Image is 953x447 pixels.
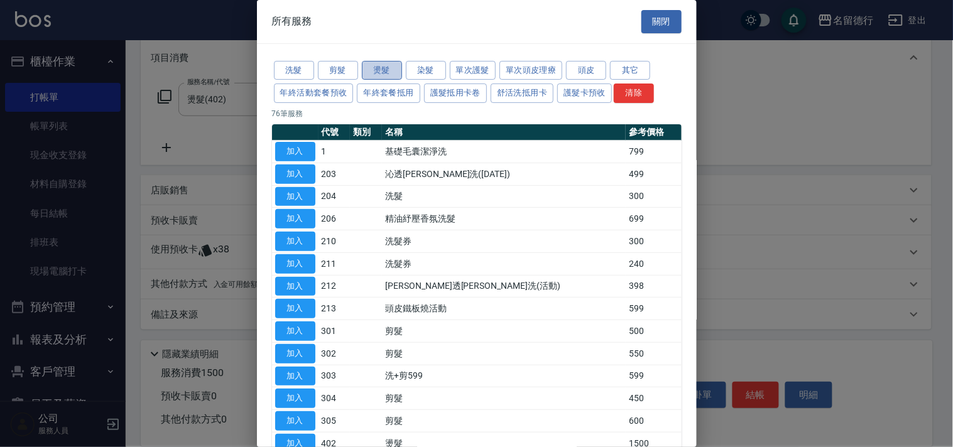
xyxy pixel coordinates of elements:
[275,232,315,251] button: 加入
[274,61,314,80] button: 洗髮
[406,61,446,80] button: 染髮
[626,185,681,208] td: 300
[382,230,626,253] td: 洗髮券
[382,387,626,410] td: 剪髮
[641,10,682,33] button: 關閉
[614,83,654,103] button: 清除
[319,208,351,230] td: 206
[272,15,312,28] span: 所有服務
[275,411,315,431] button: 加入
[318,61,358,80] button: 剪髮
[626,410,681,433] td: 600
[382,252,626,275] td: 洗髮券
[275,209,315,229] button: 加入
[319,230,351,253] td: 210
[319,342,351,365] td: 302
[319,141,351,163] td: 1
[382,275,626,298] td: [PERSON_NAME]透[PERSON_NAME]洗(活動)
[424,83,487,103] button: 護髮抵用卡卷
[319,365,351,387] td: 303
[382,298,626,320] td: 頭皮鐵板燒活動
[275,367,315,386] button: 加入
[382,163,626,185] td: 沁透[PERSON_NAME]洗([DATE])
[319,275,351,298] td: 212
[626,342,681,365] td: 550
[557,83,612,103] button: 護髮卡預收
[275,344,315,364] button: 加入
[626,208,681,230] td: 699
[350,124,382,141] th: 類別
[382,124,626,141] th: 名稱
[626,252,681,275] td: 240
[275,187,315,207] button: 加入
[319,185,351,208] td: 204
[450,61,496,80] button: 單次護髮
[626,365,681,387] td: 599
[319,252,351,275] td: 211
[274,83,354,103] button: 年終活動套餐預收
[382,410,626,433] td: 剪髮
[626,124,681,141] th: 參考價格
[382,208,626,230] td: 精油紓壓香氛洗髮
[319,298,351,320] td: 213
[626,298,681,320] td: 599
[499,61,562,80] button: 單次頭皮理療
[275,164,315,184] button: 加入
[319,163,351,185] td: 203
[610,61,650,80] button: 其它
[382,342,626,365] td: 剪髮
[626,275,681,298] td: 398
[275,321,315,341] button: 加入
[626,141,681,163] td: 799
[319,387,351,410] td: 304
[362,61,402,80] button: 燙髮
[626,320,681,343] td: 500
[626,230,681,253] td: 300
[382,365,626,387] td: 洗+剪599
[566,61,606,80] button: 頭皮
[275,299,315,318] button: 加入
[275,142,315,161] button: 加入
[319,320,351,343] td: 301
[382,320,626,343] td: 剪髮
[626,163,681,185] td: 499
[319,124,351,141] th: 代號
[382,185,626,208] td: 洗髮
[491,83,553,103] button: 舒活洗抵用卡
[272,108,682,119] p: 76 筆服務
[275,254,315,274] button: 加入
[319,410,351,433] td: 305
[626,387,681,410] td: 450
[275,277,315,296] button: 加入
[275,389,315,408] button: 加入
[357,83,420,103] button: 年終套餐抵用
[382,141,626,163] td: 基礎毛囊潔淨洗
